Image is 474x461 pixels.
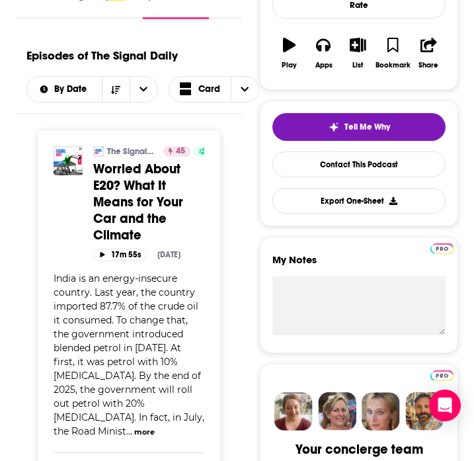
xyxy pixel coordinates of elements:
span: 45 [176,145,185,158]
button: Choose View [169,76,260,103]
a: Pro website [430,241,454,254]
span: Worried About E20? What It Means for Your Car and the Climate [93,161,183,243]
button: Export One-Sheet [272,188,446,214]
img: Sydney Profile [274,392,313,431]
img: Podchaser Pro [430,243,454,254]
img: Worried About E20? What It Means for Your Car and the Climate [54,146,83,175]
button: tell me why sparkleTell Me Why [272,113,446,141]
img: Jules Profile [362,392,400,431]
button: Share [411,29,446,77]
div: Open Intercom Messenger [429,390,461,421]
button: Play [272,29,307,77]
a: Contact This Podcast [272,151,446,177]
button: Apps [307,29,341,77]
button: Bookmark [375,29,411,77]
button: open menu [130,77,157,102]
span: By Date [54,85,91,94]
label: My Notes [272,253,446,276]
h1: Episodes of The Signal Daily [26,48,178,63]
a: Pro website [430,368,454,381]
button: List [341,29,375,77]
span: Card [198,85,220,94]
button: open menu [27,85,102,94]
div: [DATE] [157,250,180,259]
div: Play [282,61,297,69]
button: Sort Direction [102,77,130,102]
span: India is an energy-insecure country. Last year, the country imported 87.7% of the crude oil it co... [54,272,204,437]
img: Jon Profile [405,392,444,431]
span: ... [126,425,132,437]
div: Bookmark [375,61,411,69]
span: Tell Me Why [344,122,390,132]
div: Apps [315,61,333,69]
a: 45 [163,146,190,157]
div: Share [418,61,438,69]
h2: Choose List sort [26,76,158,103]
img: tell me why sparkle [329,122,339,132]
div: Your concierge team [296,441,423,458]
a: The Signal Daily [107,146,155,157]
a: Worried About E20? What It Means for Your Car and the Climate [93,161,204,243]
img: The Signal Daily [93,146,104,157]
button: 17m 55s [93,249,147,261]
div: List [352,61,363,69]
img: Podchaser Pro [430,370,454,381]
button: more [134,427,155,438]
img: Barbara Profile [318,392,356,431]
